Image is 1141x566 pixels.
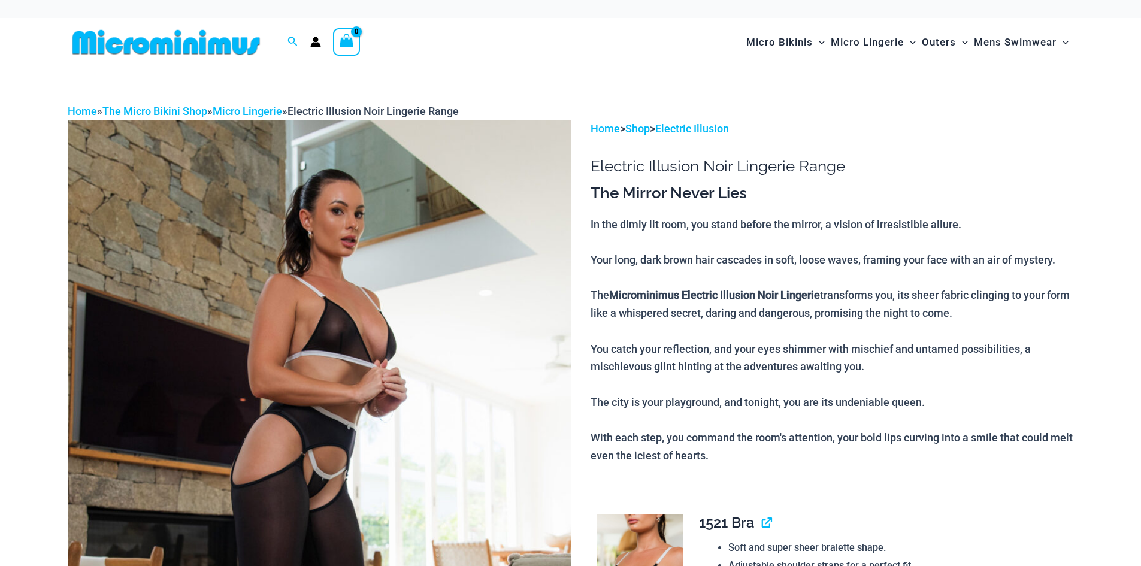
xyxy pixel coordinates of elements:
span: Mens Swimwear [974,27,1057,57]
span: 1521 Bra [699,514,755,531]
p: In the dimly lit room, you stand before the mirror, a vision of irresistible allure. Your long, d... [591,216,1073,465]
span: Electric Illusion Noir Lingerie Range [287,105,459,117]
a: Account icon link [310,37,321,47]
a: The Micro Bikini Shop [102,105,207,117]
a: Search icon link [287,35,298,50]
h3: The Mirror Never Lies [591,183,1073,204]
a: OutersMenu ToggleMenu Toggle [919,24,971,60]
span: Menu Toggle [956,27,968,57]
a: Home [591,122,620,135]
li: Soft and super sheer bralette shape. [728,539,1064,557]
a: Micro Lingerie [213,105,282,117]
span: Menu Toggle [904,27,916,57]
a: Electric Illusion [655,122,729,135]
b: Microminimus Electric Illusion Noir Lingerie [609,289,820,301]
nav: Site Navigation [742,22,1074,62]
h1: Electric Illusion Noir Lingerie Range [591,157,1073,175]
a: View Shopping Cart, empty [333,28,361,56]
p: > > [591,120,1073,138]
img: MM SHOP LOGO FLAT [68,29,265,56]
a: Home [68,105,97,117]
a: Micro LingerieMenu ToggleMenu Toggle [828,24,919,60]
a: Mens SwimwearMenu ToggleMenu Toggle [971,24,1072,60]
a: Shop [625,122,650,135]
span: Outers [922,27,956,57]
span: Micro Bikinis [746,27,813,57]
span: » » » [68,105,459,117]
span: Micro Lingerie [831,27,904,57]
span: Menu Toggle [813,27,825,57]
span: Menu Toggle [1057,27,1069,57]
a: Micro BikinisMenu ToggleMenu Toggle [743,24,828,60]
